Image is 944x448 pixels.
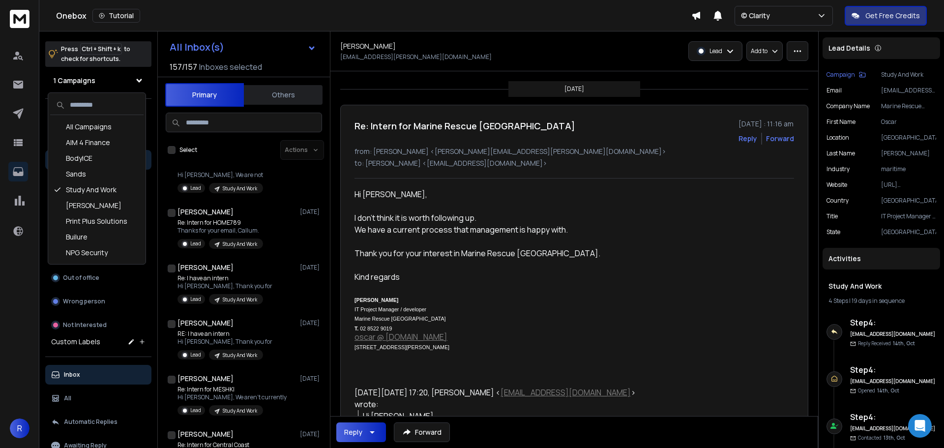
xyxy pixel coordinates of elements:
p: Hi [PERSON_NAME], Thank you for [177,282,272,290]
h1: Study And Work [828,281,934,291]
p: Hi [PERSON_NAME], We are not [177,171,263,179]
p: RE: I have an intern [177,330,272,338]
a: [EMAIL_ADDRESS][DOMAIN_NAME] [501,387,631,398]
h6: [EMAIL_ADDRESS][DOMAIN_NAME] [850,330,936,338]
h6: Step 4 : [850,364,936,376]
p: Automatic Replies [64,418,118,426]
p: Lead [190,407,201,414]
p: Hi [PERSON_NAME], We aren't currently [177,393,287,401]
p: [DATE] [564,85,584,93]
span: IT Project Manager / developer [354,306,426,312]
p: Reply Received [858,340,915,347]
p: [URL][DOMAIN_NAME] [881,181,936,189]
p: [DATE] [300,208,322,216]
p: Lead [709,47,722,55]
a: oscar @ [DOMAIN_NAME] [354,331,447,342]
p: from: [PERSON_NAME] <[PERSON_NAME][EMAIL_ADDRESS][PERSON_NAME][DOMAIN_NAME]> [354,147,794,156]
span: 157 / 157 [170,61,197,73]
p: Hi [PERSON_NAME], Thank you for [177,338,272,346]
div: Hi [PERSON_NAME], [354,188,642,200]
h3: Filters [45,107,151,120]
p: Lead Details [828,43,870,53]
h1: [PERSON_NAME] [340,41,396,51]
p: Last Name [826,149,855,157]
p: title [826,212,838,220]
button: Forward [394,422,450,442]
p: [DATE] [300,375,322,383]
p: Wrong person [63,298,105,305]
p: [DATE] [300,264,322,271]
p: Email [826,87,842,94]
span: 4 Steps [828,297,848,305]
p: Lead [190,184,201,192]
h1: All Inbox(s) [170,42,224,52]
div: [PERSON_NAME] [50,198,144,213]
div: Study And Work [50,182,144,198]
span: 19 days in sequence [852,297,905,305]
p: Marine Rescue [GEOGRAPHIC_DATA] [881,102,936,110]
p: Contacted [858,434,905,442]
span: T. [354,326,358,331]
div: Activities [823,248,940,269]
span: 14th, Oct [893,340,915,347]
span: 13th, Oct [884,434,905,441]
p: Out of office [63,274,99,282]
button: Reply [738,134,757,144]
span: Ctrl + Shift + k [80,43,122,55]
p: location [826,134,849,142]
p: Study And Work [223,185,257,192]
div: Forward [766,134,794,144]
p: [PERSON_NAME] [881,149,936,157]
p: Re: I have an intern [177,274,272,282]
p: Add to [751,47,767,55]
span: 02 8522 9019 [360,326,392,331]
div: BodyICE [50,150,144,166]
div: Onebox [56,9,691,23]
div: | [828,297,934,305]
p: All [64,394,71,402]
div: All Campaigns [50,119,144,135]
h1: [PERSON_NAME] [177,318,234,328]
button: Primary [165,83,244,107]
p: [EMAIL_ADDRESS][PERSON_NAME][DOMAIN_NAME] [340,53,492,61]
h1: [PERSON_NAME] [177,263,234,272]
p: to: [PERSON_NAME] <[EMAIL_ADDRESS][DOMAIN_NAME]> [354,158,794,168]
div: Print Plus Solutions [50,213,144,229]
p: industry [826,165,850,173]
div: NPG Security [50,245,144,261]
p: First Name [826,118,855,126]
p: Not Interested [63,321,107,329]
div: We have a current process that management is happy with. [354,224,642,236]
div: AIM 4 Finance [50,135,144,150]
p: [DATE] [300,319,322,327]
p: Campaign [826,71,855,79]
p: Company Name [826,102,870,110]
p: Lead [190,351,201,358]
p: [GEOGRAPHIC_DATA] [881,197,936,205]
p: Inbox [64,371,80,379]
h6: Step 4 : [850,317,936,329]
p: State [826,228,840,236]
h1: [PERSON_NAME] [177,374,234,384]
div: [DATE][DATE] 17:20, [PERSON_NAME] < > wrote: [354,387,642,410]
div: Builure [50,229,144,245]
h6: [EMAIL_ADDRESS][DOMAIN_NAME] [850,425,936,432]
span: Marine Rescue [GEOGRAPHIC_DATA] [354,316,446,322]
span: [PERSON_NAME] [354,297,398,303]
p: Opened [858,387,899,394]
p: Study And Work [223,352,257,359]
p: Re: Intern for HOME789 [177,219,263,227]
div: Sands [50,166,144,182]
label: Select [179,146,197,154]
p: maritime [881,165,936,173]
div: Reply [344,427,362,437]
p: website [826,181,847,189]
p: [EMAIL_ADDRESS][PERSON_NAME][DOMAIN_NAME] [881,87,936,94]
button: Tutorial [92,9,140,23]
div: Kind regards [354,271,642,283]
h6: Step 4 : [850,411,936,423]
h1: Re: Intern for Marine Rescue [GEOGRAPHIC_DATA] [354,119,575,133]
p: Oscar [881,118,936,126]
div: Open Intercom Messenger [908,414,932,438]
div: I don't think it is worth following up. [354,212,642,224]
